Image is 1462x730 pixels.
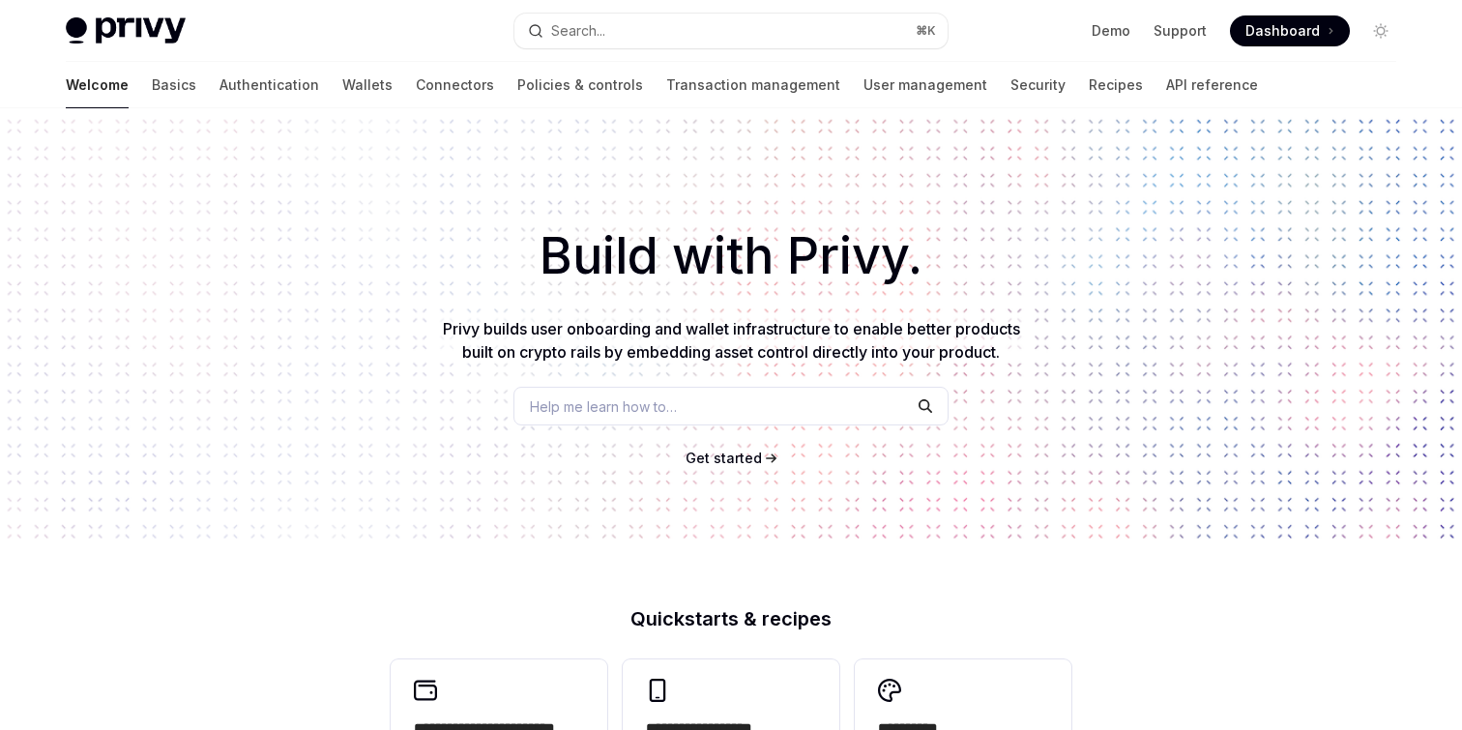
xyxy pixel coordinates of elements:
span: ⌘ K [916,23,936,39]
a: Policies & controls [517,62,643,108]
a: Transaction management [666,62,840,108]
img: light logo [66,17,186,44]
div: Search... [551,19,605,43]
a: Basics [152,62,196,108]
a: Recipes [1089,62,1143,108]
h2: Quickstarts & recipes [391,609,1071,628]
a: Authentication [219,62,319,108]
a: Wallets [342,62,393,108]
a: Connectors [416,62,494,108]
a: User management [863,62,987,108]
a: Dashboard [1230,15,1350,46]
button: Search...⌘K [514,14,948,48]
a: Welcome [66,62,129,108]
span: Dashboard [1245,21,1320,41]
a: Security [1010,62,1066,108]
button: Toggle dark mode [1365,15,1396,46]
a: Demo [1092,21,1130,41]
span: Privy builds user onboarding and wallet infrastructure to enable better products built on crypto ... [443,319,1020,362]
h1: Build with Privy. [31,219,1431,294]
a: Get started [686,449,762,468]
span: Get started [686,450,762,466]
a: Support [1154,21,1207,41]
span: Help me learn how to… [530,396,677,417]
a: API reference [1166,62,1258,108]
